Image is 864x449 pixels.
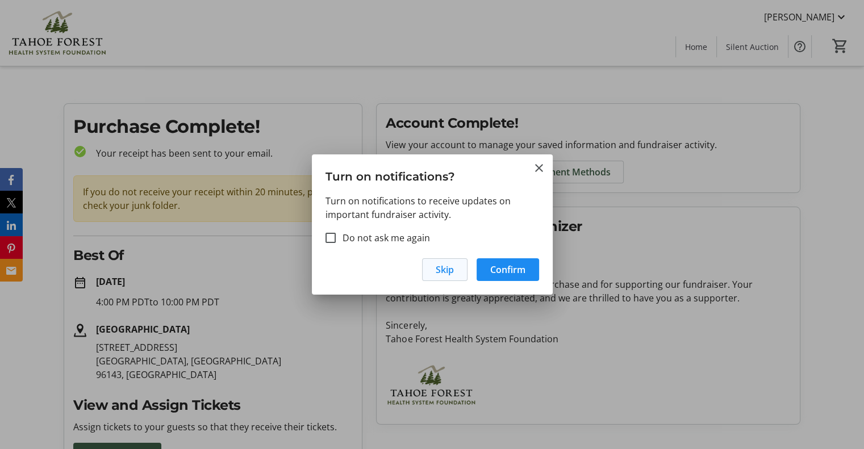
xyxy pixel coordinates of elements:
button: Close [532,161,546,175]
span: Confirm [490,263,525,276]
span: Skip [436,263,454,276]
h3: Turn on notifications? [312,154,553,194]
button: Skip [422,258,468,281]
p: Turn on notifications to receive updates on important fundraiser activity. [325,194,539,221]
button: Confirm [477,258,539,281]
label: Do not ask me again [336,231,430,245]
